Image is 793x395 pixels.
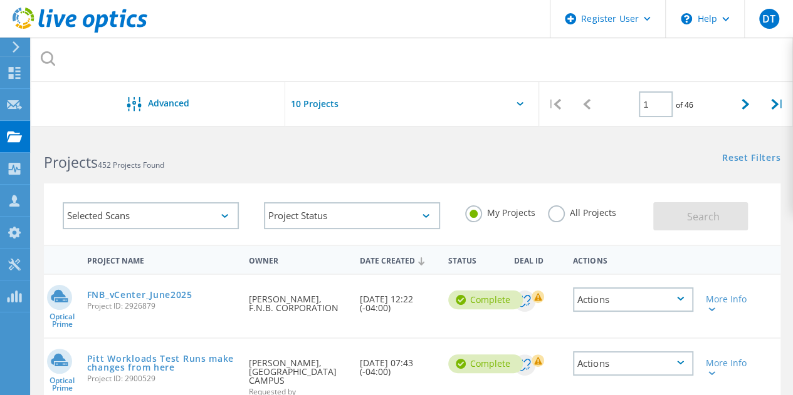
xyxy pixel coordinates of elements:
div: | [761,82,793,126]
div: Date Created [354,248,442,272]
span: Project ID: 2900529 [87,375,237,382]
b: Projects [44,152,98,172]
button: Search [653,202,748,230]
span: DT [762,14,775,24]
div: Project Status [264,202,440,229]
div: Actions [567,248,700,271]
a: Pitt Workloads Test Runs make changes from here [87,354,237,372]
div: Actions [573,287,693,312]
div: Selected Scans [63,202,239,229]
div: [PERSON_NAME], F.N.B. CORPORATION [243,275,353,325]
span: Optical Prime [44,377,81,392]
div: Actions [573,351,693,376]
div: [DATE] 07:43 (-04:00) [354,339,442,389]
div: Complete [448,354,523,373]
div: Deal Id [508,248,567,271]
svg: \n [681,13,692,24]
span: of 46 [676,100,693,110]
div: More Info [706,359,752,376]
div: | [539,82,571,126]
div: Status [442,248,508,271]
div: Owner [243,248,353,271]
span: Project ID: 2926879 [87,302,237,310]
span: Optical Prime [44,313,81,328]
label: My Projects [465,205,535,217]
span: 452 Projects Found [98,160,164,170]
div: Project Name [81,248,243,271]
span: Search [687,210,720,223]
div: Complete [448,290,523,309]
div: [DATE] 12:22 (-04:00) [354,275,442,325]
div: More Info [706,295,752,312]
label: All Projects [548,205,616,217]
span: Advanced [148,99,189,108]
a: Live Optics Dashboard [13,26,147,35]
a: Reset Filters [722,153,780,164]
a: FNB_vCenter_June2025 [87,290,192,299]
